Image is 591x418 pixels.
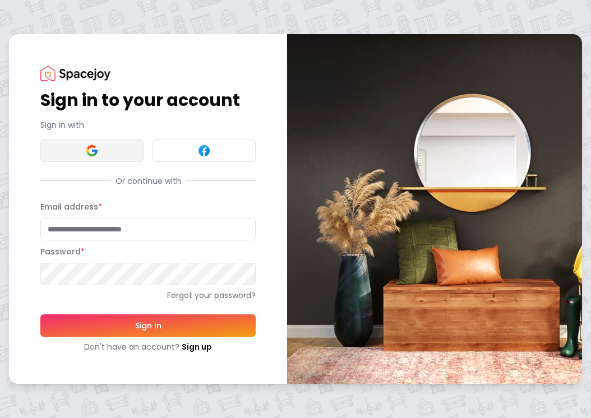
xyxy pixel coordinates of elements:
[197,144,211,157] img: Facebook signin
[40,201,102,212] label: Email address
[40,290,256,301] a: Forgot your password?
[40,341,256,352] div: Don't have an account?
[85,144,99,157] img: Google signin
[40,119,256,131] p: Sign in with
[287,34,582,383] img: banner
[111,175,186,187] span: Or continue with
[182,341,212,352] a: Sign up
[40,90,256,110] h1: Sign in to your account
[40,66,110,81] img: Spacejoy Logo
[40,246,85,257] label: Password
[40,314,256,337] button: Sign In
